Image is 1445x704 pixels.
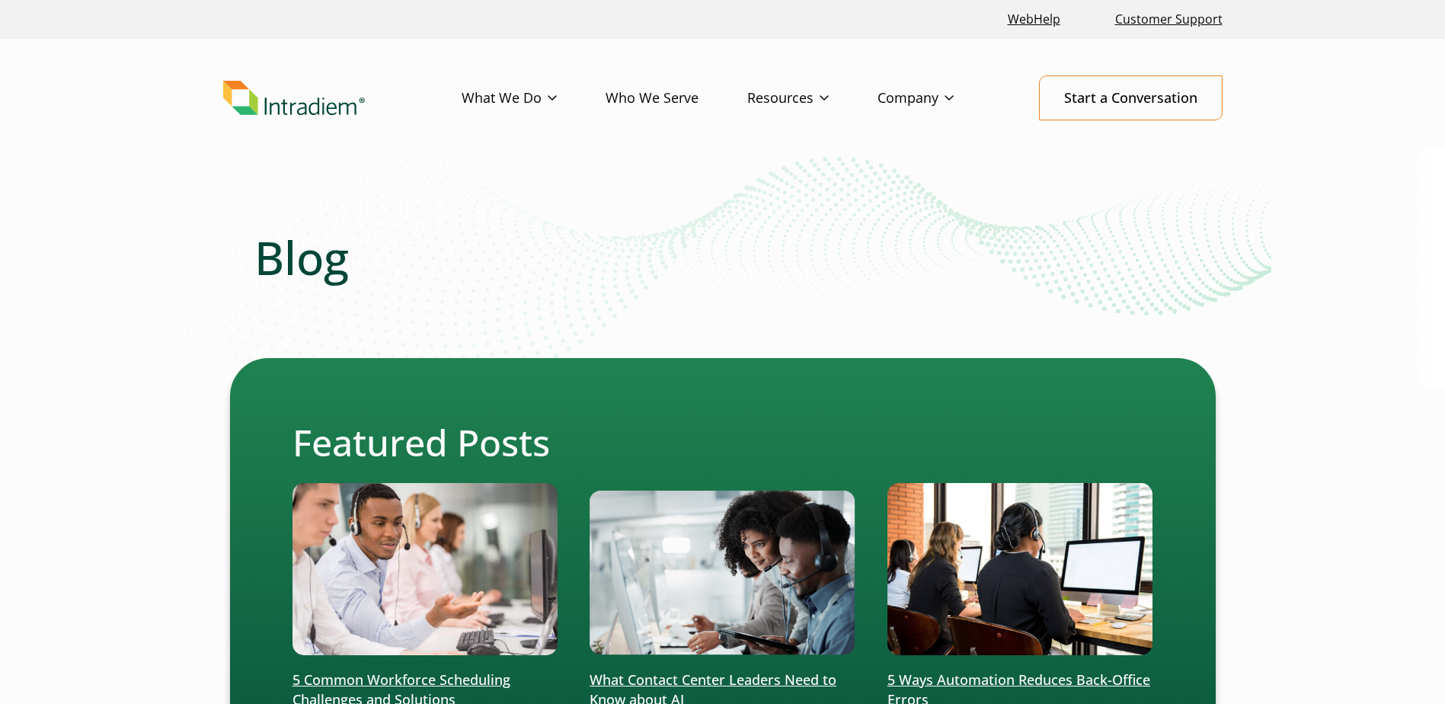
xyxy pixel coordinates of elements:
[1039,75,1223,120] a: Start a Conversation
[1002,3,1066,36] a: Link opens in a new window
[462,76,606,120] a: What We Do
[293,421,1153,465] h2: Featured Posts
[223,81,462,116] a: Link to homepage of Intradiem
[606,76,747,120] a: Who We Serve
[747,76,878,120] a: Resources
[1109,3,1229,36] a: Customer Support
[878,76,1002,120] a: Company
[223,81,365,116] img: Intradiem
[254,230,1191,285] h1: Blog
